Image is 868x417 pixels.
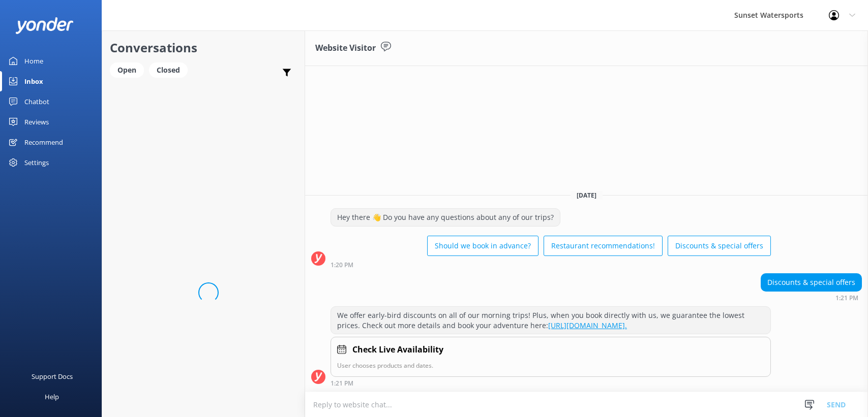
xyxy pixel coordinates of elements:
[571,191,603,200] span: [DATE]
[110,64,149,75] a: Open
[835,295,858,301] strong: 1:21 PM
[352,343,443,357] h4: Check Live Availability
[548,320,627,330] a: [URL][DOMAIN_NAME].
[110,62,144,78] div: Open
[110,38,297,57] h2: Conversations
[331,262,353,268] strong: 1:20 PM
[45,387,59,407] div: Help
[761,294,862,301] div: Sep 15 2025 12:21pm (UTC -05:00) America/Cancun
[149,62,188,78] div: Closed
[24,152,49,173] div: Settings
[331,379,771,387] div: Sep 15 2025 12:21pm (UTC -05:00) America/Cancun
[149,64,193,75] a: Closed
[24,91,49,112] div: Chatbot
[427,236,538,256] button: Should we book in advance?
[331,209,560,226] div: Hey there 👋 Do you have any questions about any of our trips?
[761,274,861,291] div: Discounts & special offers
[15,17,74,34] img: yonder-white-logo.png
[315,42,376,55] h3: Website Visitor
[544,236,663,256] button: Restaurant recommendations!
[337,361,764,370] p: User chooses products and dates.
[24,71,43,91] div: Inbox
[32,366,73,387] div: Support Docs
[331,261,771,268] div: Sep 15 2025 12:20pm (UTC -05:00) America/Cancun
[331,380,353,387] strong: 1:21 PM
[331,307,770,334] div: We offer early-bird discounts on all of our morning trips! Plus, when you book directly with us, ...
[668,236,771,256] button: Discounts & special offers
[24,51,43,71] div: Home
[24,132,63,152] div: Recommend
[24,112,49,132] div: Reviews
